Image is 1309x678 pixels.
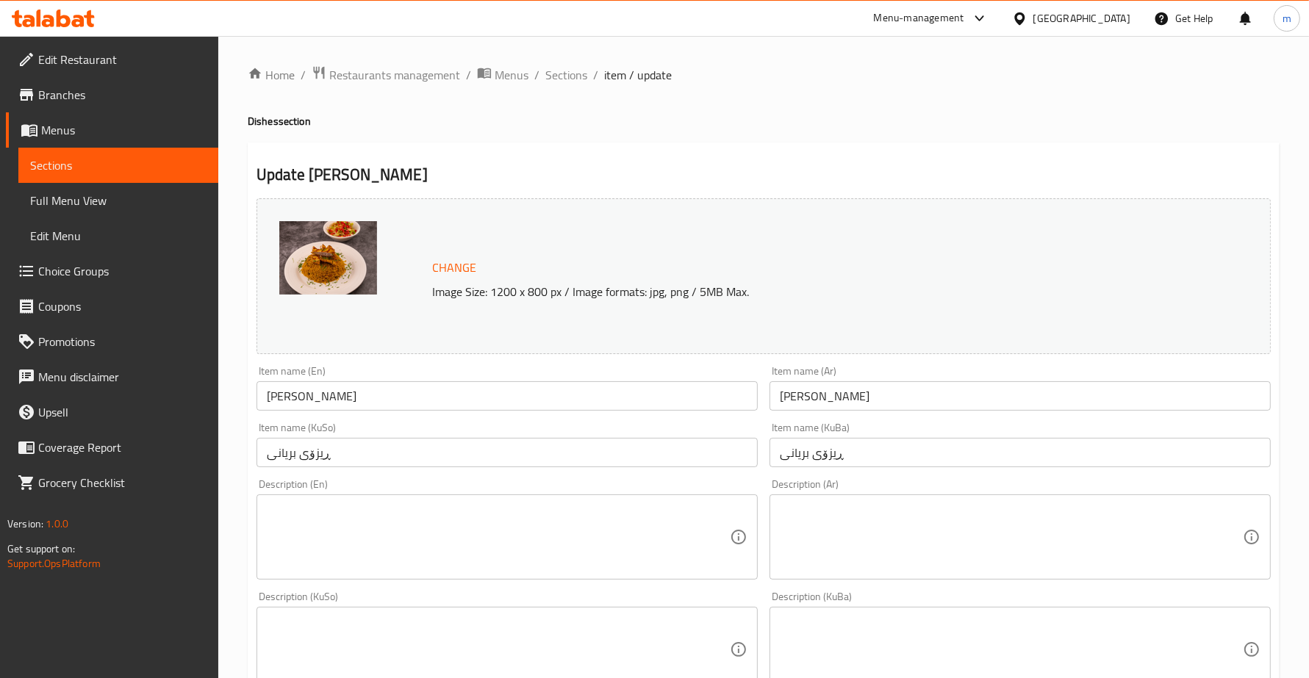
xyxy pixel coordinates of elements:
[604,66,672,84] span: item / update
[6,324,218,359] a: Promotions
[7,554,101,573] a: Support.OpsPlatform
[874,10,964,27] div: Menu-management
[466,66,471,84] li: /
[6,430,218,465] a: Coverage Report
[38,474,207,491] span: Grocery Checklist
[248,114,1280,129] h4: Dishes section
[6,253,218,289] a: Choice Groups
[534,66,539,84] li: /
[257,438,758,467] input: Enter name KuSo
[545,66,587,84] a: Sections
[279,221,377,295] img: mmw_638926001072264705
[248,66,295,84] a: Home
[432,257,476,278] span: Change
[18,148,218,183] a: Sections
[1033,10,1130,26] div: [GEOGRAPHIC_DATA]
[38,439,207,456] span: Coverage Report
[426,253,482,283] button: Change
[18,183,218,218] a: Full Menu View
[46,514,68,533] span: 1.0.0
[6,289,218,324] a: Coupons
[6,465,218,500] a: Grocery Checklist
[6,42,218,77] a: Edit Restaurant
[6,112,218,148] a: Menus
[6,359,218,394] a: Menu disclaimer
[301,66,306,84] li: /
[41,121,207,139] span: Menus
[38,262,207,280] span: Choice Groups
[38,51,207,68] span: Edit Restaurant
[7,539,75,558] span: Get support on:
[30,192,207,209] span: Full Menu View
[593,66,598,84] li: /
[18,218,218,253] a: Edit Menu
[38,403,207,421] span: Upsell
[30,227,207,245] span: Edit Menu
[38,86,207,104] span: Branches
[30,156,207,174] span: Sections
[770,381,1271,411] input: Enter name Ar
[257,381,758,411] input: Enter name En
[770,438,1271,467] input: Enter name KuBa
[312,65,460,84] a: Restaurants management
[6,77,218,112] a: Branches
[426,283,1153,300] p: Image Size: 1200 x 800 px / Image formats: jpg, png / 5MB Max.
[38,333,207,350] span: Promotions
[38,368,207,386] span: Menu disclaimer
[1283,10,1291,26] span: m
[257,164,1271,186] h2: Update [PERSON_NAME]
[6,394,218,430] a: Upsell
[495,66,528,84] span: Menus
[248,65,1280,84] nav: breadcrumb
[7,514,43,533] span: Version:
[477,65,528,84] a: Menus
[329,66,460,84] span: Restaurants management
[38,297,207,315] span: Coupons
